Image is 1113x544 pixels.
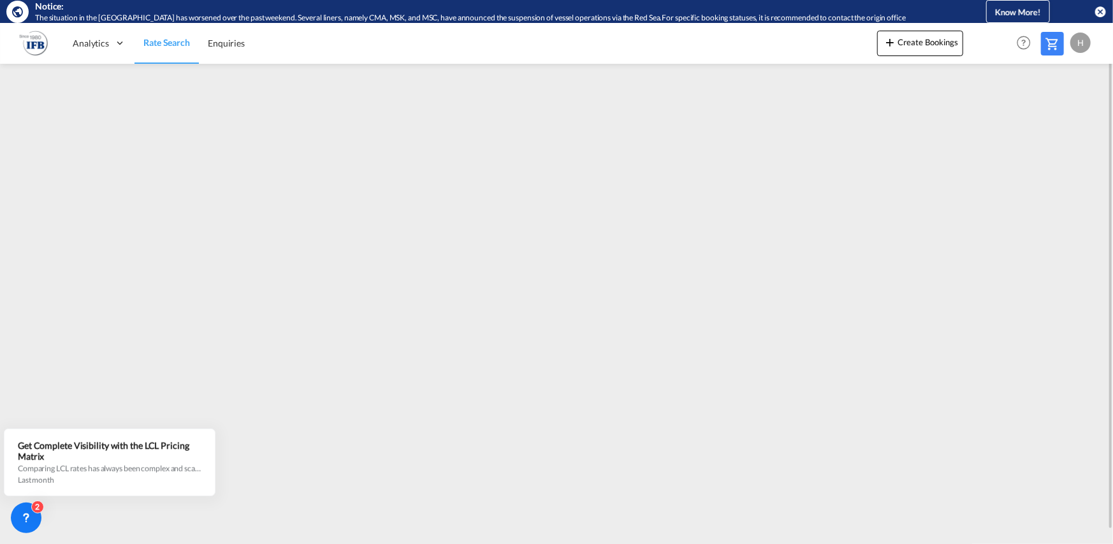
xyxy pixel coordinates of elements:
span: Help [1013,32,1035,54]
span: Know More! [995,7,1041,17]
button: icon-plus 400-fgCreate Bookings [877,31,963,56]
div: Analytics [64,22,135,64]
md-icon: icon-plus 400-fg [882,34,898,50]
div: H [1070,33,1091,53]
span: Rate Search [143,37,190,48]
span: Analytics [73,37,109,50]
div: The situation in the Red Sea has worsened over the past weekend. Several liners, namely CMA, MSK,... [35,13,942,24]
a: Enquiries [199,22,254,64]
md-icon: icon-earth [11,5,24,18]
span: Enquiries [208,38,245,48]
img: b628ab10256c11eeb52753acbc15d091.png [19,29,48,57]
div: Help [1013,32,1041,55]
button: icon-close-circle [1094,5,1107,18]
a: Rate Search [135,22,199,64]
